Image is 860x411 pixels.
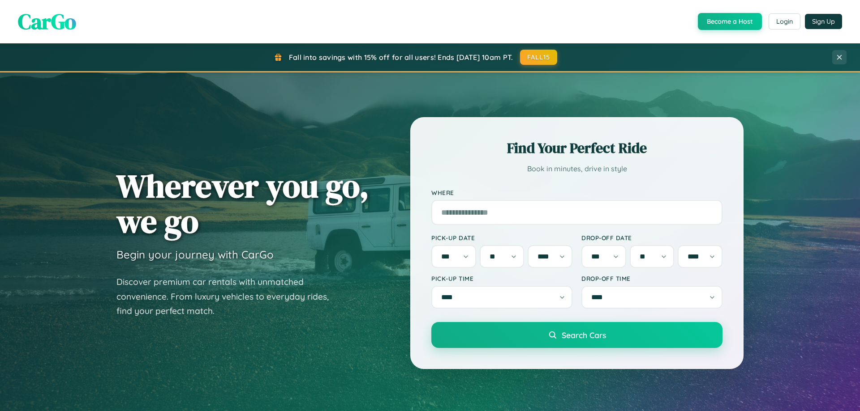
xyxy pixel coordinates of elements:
span: Search Cars [562,330,606,340]
button: Become a Host [698,13,762,30]
h2: Find Your Perfect Ride [431,138,722,158]
button: Sign Up [805,14,842,29]
label: Drop-off Date [581,234,722,242]
button: FALL15 [520,50,558,65]
span: CarGo [18,7,76,36]
button: Search Cars [431,322,722,348]
p: Discover premium car rentals with unmatched convenience. From luxury vehicles to everyday rides, ... [116,275,340,318]
label: Where [431,189,722,196]
label: Pick-up Date [431,234,572,242]
button: Login [769,13,800,30]
label: Drop-off Time [581,275,722,282]
h1: Wherever you go, we go [116,168,369,239]
label: Pick-up Time [431,275,572,282]
p: Book in minutes, drive in style [431,162,722,175]
span: Fall into savings with 15% off for all users! Ends [DATE] 10am PT. [289,53,513,62]
h3: Begin your journey with CarGo [116,248,274,261]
